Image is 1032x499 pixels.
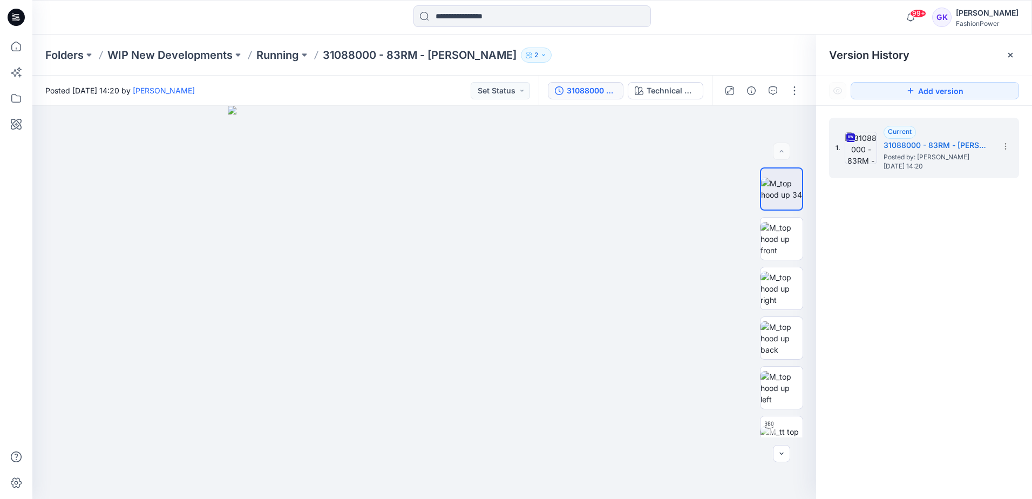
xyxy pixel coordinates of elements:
[548,82,623,99] button: 31088000 - 83RM - [PERSON_NAME]
[884,139,992,152] h5: 31088000 - 83RM - Reed
[133,86,195,95] a: [PERSON_NAME]
[956,19,1019,28] div: FashionPower
[761,178,802,200] img: M_top hood up 34
[851,82,1019,99] button: Add version
[256,48,299,63] a: Running
[829,49,909,62] span: Version History
[1006,51,1015,59] button: Close
[228,106,621,499] img: eyJhbGciOiJIUzI1NiIsImtpZCI6IjAiLCJzbHQiOiJzZXMiLCJ0eXAiOiJKV1QifQ.eyJkYXRhIjp7InR5cGUiOiJzdG9yYW...
[910,9,926,18] span: 99+
[647,85,696,97] div: Technical Drawing
[761,426,803,449] img: M_tt top hood up
[845,132,877,164] img: 31088000 - 83RM - Reed
[534,49,538,61] p: 2
[829,82,846,99] button: Show Hidden Versions
[836,143,840,153] span: 1.
[323,48,517,63] p: 31088000 - 83RM - [PERSON_NAME]
[761,321,803,355] img: M_top hood up back
[932,8,952,27] div: GK
[761,371,803,405] img: M_top hood up left
[45,48,84,63] a: Folders
[956,6,1019,19] div: [PERSON_NAME]
[884,163,992,170] span: [DATE] 14:20
[884,152,992,163] span: Posted by: Guerline Kamp
[628,82,703,99] button: Technical Drawing
[743,82,760,99] button: Details
[761,222,803,256] img: M_top hood up front
[761,272,803,306] img: M_top hood up right
[521,48,552,63] button: 2
[107,48,233,63] a: WIP New Developments
[567,85,616,97] div: 31088000 - 83RM - Reed
[45,85,195,96] span: Posted [DATE] 14:20 by
[888,127,912,136] span: Current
